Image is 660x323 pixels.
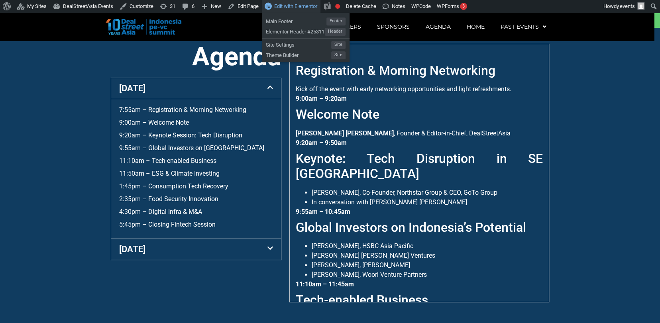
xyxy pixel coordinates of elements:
[119,182,228,190] a: 1:45pm – Consumption Tech Recovery
[296,129,394,137] strong: [PERSON_NAME] [PERSON_NAME]
[119,106,246,114] a: 7:55am – Registration & Morning Networking
[325,28,346,36] span: Header
[274,3,317,9] span: Edit with Elementor
[266,15,326,25] span: Main Footer
[312,251,543,260] li: [PERSON_NAME] [PERSON_NAME] Ventures
[296,94,543,138] div: , Founder & Editor-in-Chief, DealStreetAsia
[312,198,543,207] li: In conversation with [PERSON_NAME] [PERSON_NAME]
[119,144,264,152] a: 9:55am – Global Investors on [GEOGRAPHIC_DATA]
[312,188,543,198] li: [PERSON_NAME], Co-Founder, Northstar Group & CEO, GoTo Group
[119,195,218,203] a: 2:35pm – Food Security Innovation
[262,49,350,59] a: Theme BuilderSite
[620,3,635,9] span: events
[312,241,543,251] li: [PERSON_NAME], HSBC Asia Pacific
[119,119,189,126] a: 9:00am – Welcome Note
[296,50,543,94] div: Kick off the event with early networking opportunities and light refreshments.
[492,18,554,36] a: Past Events
[460,3,467,10] div: 3
[119,157,216,164] a: 11:10am – Tech-enabled Business
[296,63,543,78] h2: Registration & Morning Networking
[119,83,145,93] a: [DATE]
[417,18,458,36] a: Agenda
[331,51,346,59] span: Site
[296,220,543,235] h2: Global Investors on Indonesia’s Potential
[296,107,543,122] h2: Welcome Note
[296,95,347,102] strong: 9:00am – 9:20am
[296,208,350,215] strong: 9:55am – 10:45am
[296,151,543,182] h2: Keynote: Tech Disruption in SE [GEOGRAPHIC_DATA]
[119,244,145,254] a: [DATE]
[119,170,220,177] a: 11:50am – ESG & Climate Investing
[262,25,350,36] a: Elementor Header #25311Header
[296,280,354,288] strong: 11:10am – 11:45am
[119,221,216,228] a: 5:45pm – Closing Fintech Session
[119,131,242,139] a: 9:20am – Keynote Session: Tech Disruption
[266,25,325,36] span: Elementor Header #25311
[335,4,340,9] div: Focus keyphrase not set
[111,44,281,70] h2: Agenda
[262,39,350,49] a: Site SettingsSite
[458,18,492,36] a: Home
[369,18,417,36] a: Sponsors
[266,39,331,49] span: Site Settings
[331,41,346,49] span: Site
[312,270,543,280] li: [PERSON_NAME], Woori Venture Partners
[266,49,331,59] span: Theme Builder
[296,292,543,307] h2: Tech-enabled Business
[296,139,347,147] strong: 9:20am – 9:50am
[119,208,202,215] a: 4:30pm – Digital Infra & M&A
[262,15,350,25] a: Main FooterFooter
[326,18,346,25] span: Footer
[312,260,543,270] li: [PERSON_NAME], [PERSON_NAME]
